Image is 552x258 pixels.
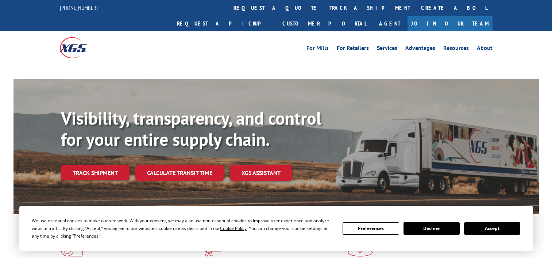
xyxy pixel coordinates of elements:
[464,222,520,235] button: Accept
[277,16,372,31] a: Customer Portal
[443,45,469,53] a: Resources
[408,16,493,31] a: Join Our Team
[343,222,399,235] button: Preferences
[61,107,321,150] b: Visibility, transparency, and control for your entire supply chain.
[19,206,533,251] div: Cookie Consent Prompt
[477,45,493,53] a: About
[135,165,224,181] a: Calculate transit time
[220,225,247,231] span: Cookie Policy
[230,165,292,181] a: XGS ASSISTANT
[32,217,334,240] div: We use essential cookies to make our site work. With your consent, we may also use non-essential ...
[405,45,435,53] a: Advantages
[337,45,369,53] a: For Retailers
[61,165,130,180] a: Track shipment
[306,45,329,53] a: For Mills
[60,4,98,11] a: [PHONE_NUMBER]
[171,16,277,31] a: Request a pickup
[74,233,99,239] span: Preferences
[372,16,408,31] a: Agent
[404,222,460,235] button: Decline
[377,45,397,53] a: Services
